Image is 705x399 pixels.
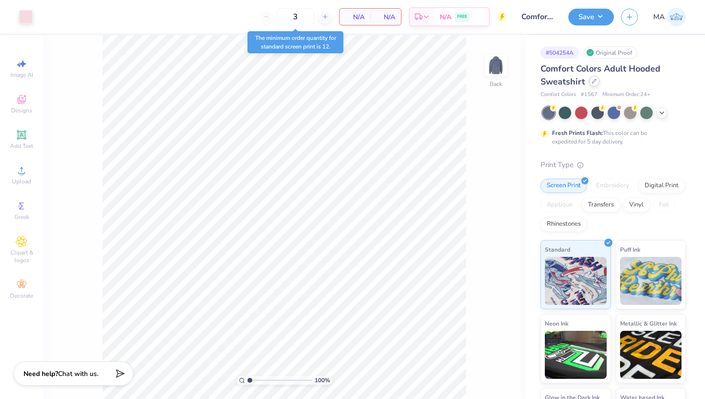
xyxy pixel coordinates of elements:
span: FREE [457,13,467,20]
div: Rhinestones [540,217,587,231]
span: # 1567 [581,91,598,99]
div: Original Proof [584,47,637,59]
span: Puff Ink [620,244,640,254]
div: Foil [653,198,675,212]
input: Untitled Design [514,7,561,26]
span: Chat with us. [58,369,98,378]
img: Back [486,56,505,75]
img: Metallic & Glitter Ink [620,331,682,379]
strong: Need help? [23,369,58,378]
img: Mahitha Anumola [667,8,686,26]
input: – – [277,8,314,25]
strong: Fresh Prints Flash: [552,129,603,137]
span: MA [653,12,665,23]
div: Vinyl [623,198,650,212]
span: Comfort Colors Adult Hooded Sweatshirt [540,63,660,87]
span: Add Text [10,142,33,150]
span: N/A [376,12,395,22]
button: Save [568,9,614,25]
div: Digital Print [638,179,685,193]
span: Neon Ink [545,318,568,328]
div: # 504254A [540,47,579,59]
span: Designs [11,107,32,114]
div: Back [490,80,502,88]
div: Transfers [582,198,620,212]
span: N/A [345,12,364,22]
span: Image AI [11,71,33,79]
span: N/A [440,12,451,22]
span: Upload [12,178,31,185]
span: 100 % [315,376,330,385]
span: Decorate [10,292,33,300]
span: Comfort Colors [540,91,576,99]
div: Embroidery [590,179,635,193]
span: Minimum Order: 24 + [602,91,650,99]
span: Metallic & Glitter Ink [620,318,677,328]
div: The minimum order quantity for standard screen print is 12. [247,31,343,53]
div: Applique [540,198,579,212]
img: Puff Ink [620,257,682,305]
div: Print Type [540,159,686,170]
img: Neon Ink [545,331,607,379]
div: This color can be expedited for 5 day delivery. [552,129,670,146]
a: MA [653,8,686,26]
span: Standard [545,244,570,254]
div: Screen Print [540,179,587,193]
img: Standard [545,257,607,305]
span: Greek [14,213,29,221]
span: Clipart & logos [5,249,38,264]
